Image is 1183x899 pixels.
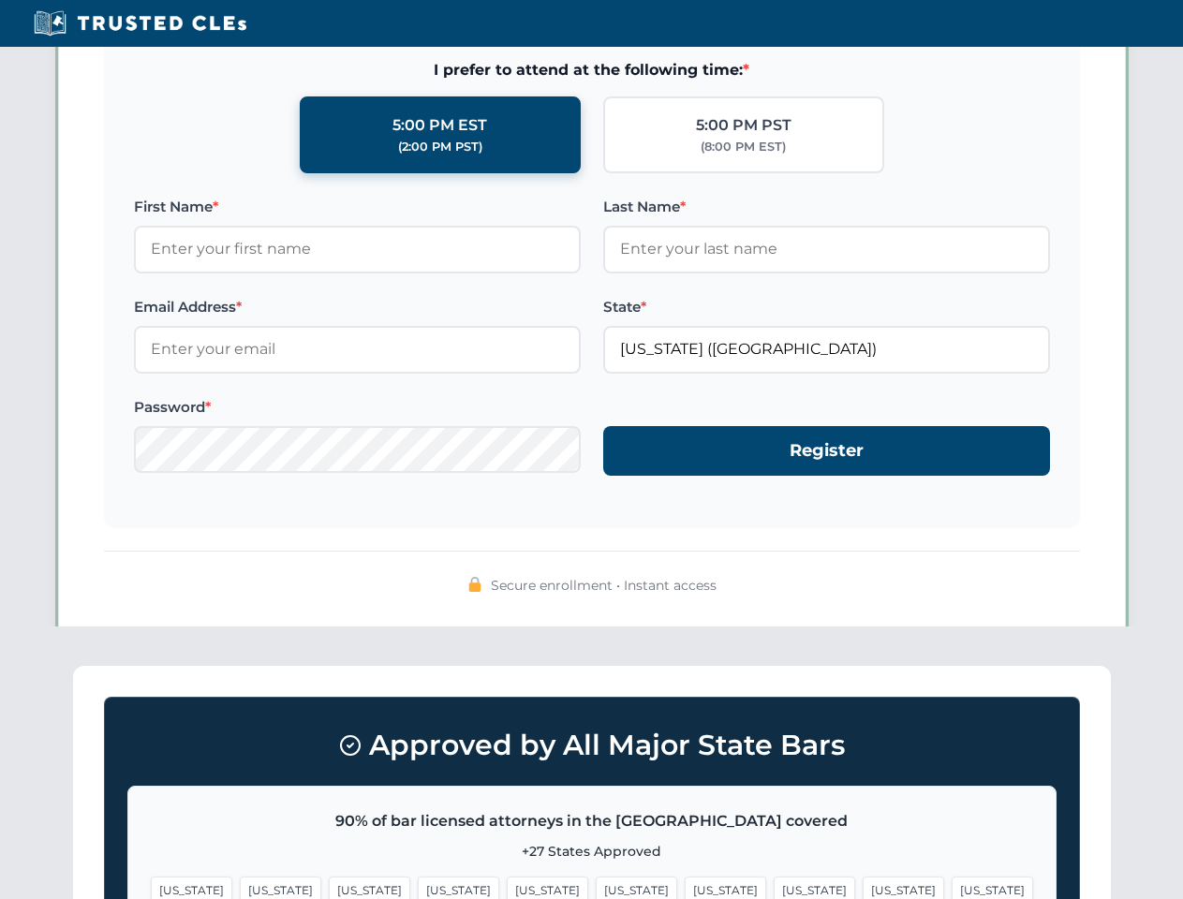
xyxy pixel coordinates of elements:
[134,226,581,273] input: Enter your first name
[134,296,581,318] label: Email Address
[134,396,581,419] label: Password
[134,196,581,218] label: First Name
[467,577,482,592] img: 🔒
[392,113,487,138] div: 5:00 PM EST
[127,720,1057,771] h3: Approved by All Major State Bars
[151,809,1033,833] p: 90% of bar licensed attorneys in the [GEOGRAPHIC_DATA] covered
[28,9,252,37] img: Trusted CLEs
[603,426,1050,476] button: Register
[603,296,1050,318] label: State
[696,113,791,138] div: 5:00 PM PST
[603,326,1050,373] input: Florida (FL)
[398,138,482,156] div: (2:00 PM PST)
[701,138,786,156] div: (8:00 PM EST)
[491,575,717,596] span: Secure enrollment • Instant access
[151,841,1033,862] p: +27 States Approved
[134,326,581,373] input: Enter your email
[603,226,1050,273] input: Enter your last name
[603,196,1050,218] label: Last Name
[134,58,1050,82] span: I prefer to attend at the following time:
